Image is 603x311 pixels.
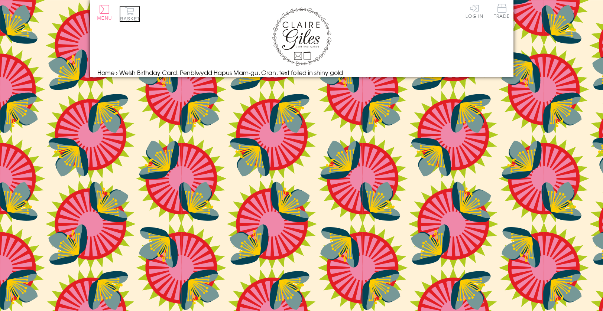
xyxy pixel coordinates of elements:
span: Welsh Birthday Card, Penblwydd Hapus Mam-gu, Gran, text foiled in shiny gold [119,68,343,77]
a: Log In [466,4,483,18]
a: Trade [494,4,510,20]
span: Trade [494,4,510,18]
img: Claire Giles Greetings Cards [272,7,331,66]
a: Home [97,68,114,77]
button: Basket [120,6,140,22]
button: Menu [97,5,112,21]
span: › [116,68,118,77]
span: Menu [97,16,112,21]
nav: breadcrumbs [97,68,506,77]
